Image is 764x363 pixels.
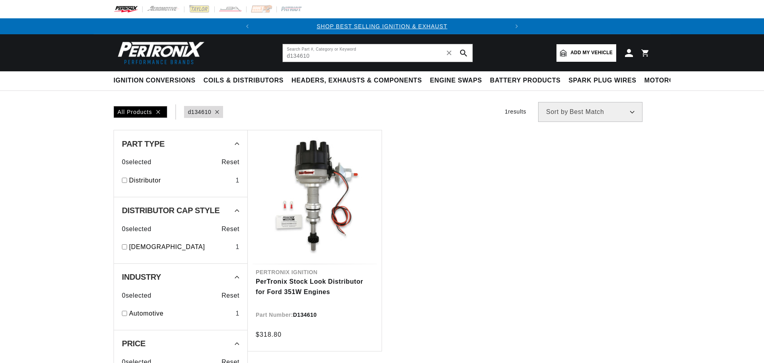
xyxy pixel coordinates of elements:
span: 0 selected [122,224,151,234]
span: Ignition Conversions [114,77,196,85]
a: Add my vehicle [556,44,616,62]
img: Pertronix [114,39,205,67]
span: 0 selected [122,157,151,167]
span: Reset [221,224,239,234]
div: 1 [235,308,239,319]
span: Add my vehicle [570,49,613,57]
button: Translation missing: en.sections.announcements.next_announcement [509,18,525,34]
span: Sort by [546,109,568,115]
summary: Headers, Exhausts & Components [288,71,426,90]
div: 1 [235,175,239,186]
summary: Battery Products [486,71,564,90]
summary: Coils & Distributors [200,71,288,90]
a: [DEMOGRAPHIC_DATA] [129,242,232,252]
span: 0 selected [122,290,151,301]
span: Battery Products [490,77,560,85]
span: Industry [122,273,161,281]
span: Engine Swaps [430,77,482,85]
span: Coils & Distributors [204,77,284,85]
summary: Ignition Conversions [114,71,200,90]
div: Announcement [255,22,509,31]
summary: Spark Plug Wires [564,71,640,90]
span: Motorcycle [645,77,692,85]
a: Distributor [129,175,232,186]
span: Headers, Exhausts & Components [292,77,422,85]
summary: Motorcycle [641,71,696,90]
span: Part Type [122,140,165,148]
button: search button [455,44,472,62]
a: SHOP BEST SELLING IGNITION & EXHAUST [317,23,447,29]
a: PerTronix Stock Look Distributor for Ford 351W Engines [256,277,374,297]
span: Reset [221,290,239,301]
span: Distributor Cap Style [122,206,219,214]
div: All Products [114,106,167,118]
select: Sort by [538,102,643,122]
span: Reset [221,157,239,167]
a: d134610 [188,108,212,116]
slideshow-component: Translation missing: en.sections.announcements.announcement_bar [94,18,670,34]
span: 1 results [505,108,526,115]
div: 1 [235,242,239,252]
span: Price [122,339,145,347]
span: Spark Plug Wires [568,77,636,85]
a: Automotive [129,308,232,319]
button: Translation missing: en.sections.announcements.previous_announcement [239,18,255,34]
summary: Engine Swaps [426,71,486,90]
input: Search Part #, Category or Keyword [283,44,472,62]
div: 1 of 2 [255,22,509,31]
